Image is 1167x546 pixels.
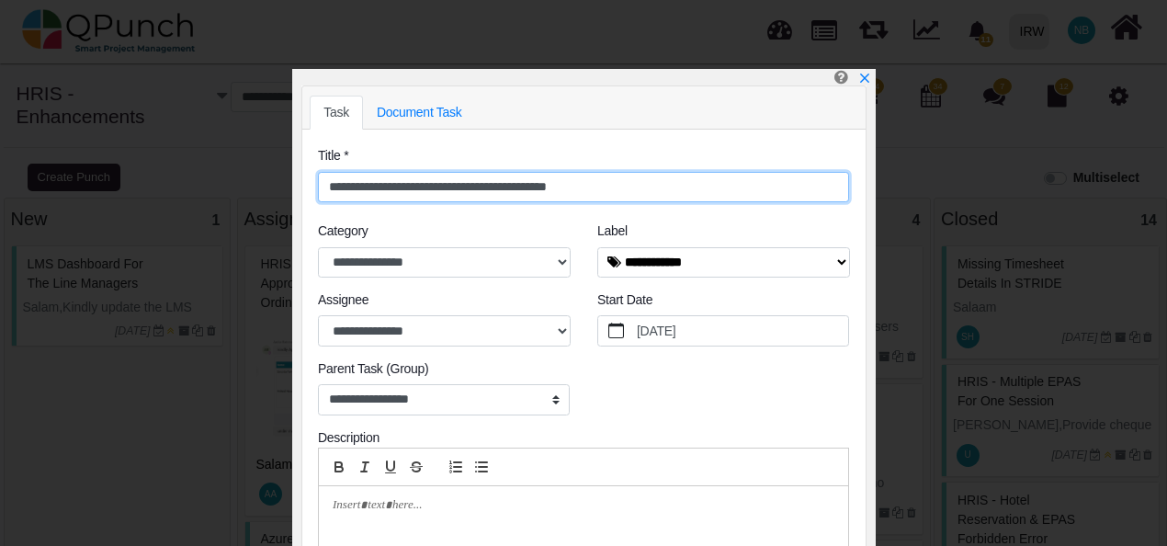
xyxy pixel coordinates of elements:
[858,71,871,85] a: x
[608,323,625,339] svg: calendar
[310,96,363,130] a: Task
[598,316,634,346] button: calendar
[834,69,848,85] i: Create Punch
[597,290,849,315] legend: Start Date
[634,316,849,346] label: [DATE]
[858,72,871,85] svg: x
[318,146,348,165] label: Title *
[363,96,476,130] a: Document Task
[318,222,570,246] legend: Category
[597,222,849,246] legend: Label
[318,428,849,448] div: Description
[318,359,570,384] legend: Parent Task (Group)
[318,290,570,315] legend: Assignee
